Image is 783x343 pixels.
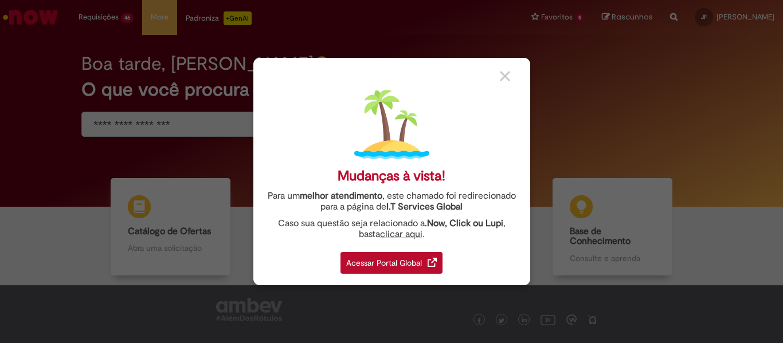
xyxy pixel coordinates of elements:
[425,218,503,229] strong: .Now, Click ou Lupi
[380,222,422,240] a: clicar aqui
[338,168,445,184] div: Mudanças à vista!
[262,191,522,212] div: Para um , este chamado foi redirecionado para a página de
[300,190,382,202] strong: melhor atendimento
[340,246,443,274] a: Acessar Portal Global
[262,218,522,240] div: Caso sua questão seja relacionado a , basta .
[500,71,510,81] img: close_button_grey.png
[386,195,463,212] a: I.T Services Global
[354,87,429,162] img: island.png
[340,252,443,274] div: Acessar Portal Global
[428,258,437,267] img: redirect_link.png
